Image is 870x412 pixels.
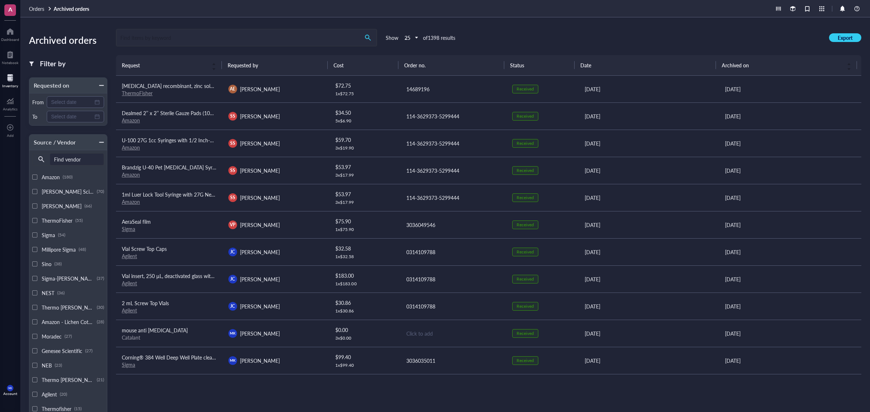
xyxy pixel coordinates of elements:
[230,358,235,363] span: MK
[2,49,18,65] a: Notebook
[230,194,235,201] span: SS
[122,164,284,171] span: Brandzig U-40 Pet [MEDICAL_DATA] Syringes 29G 1/2cc, 1/2" 100-Pack
[240,140,280,147] span: [PERSON_NAME]
[240,85,280,93] span: [PERSON_NAME]
[240,167,280,174] span: [PERSON_NAME]
[517,303,534,309] div: Received
[230,86,235,92] span: AE
[122,361,135,368] a: Sigma
[585,329,714,337] div: [DATE]
[400,347,506,374] td: 3036035011
[122,61,207,69] span: Request
[585,139,714,147] div: [DATE]
[240,276,280,283] span: [PERSON_NAME]
[8,387,12,390] span: MK
[42,376,122,383] span: Thermo [PERSON_NAME] Scientific
[32,99,44,105] div: From
[122,191,348,198] span: 1ml Luer Lock Tool Syringe with 27G Needle - Diameter 0.4mm/0.015Inch-Long 13mm/0.5Inch (100)
[84,203,92,209] div: (66)
[725,302,855,310] div: [DATE]
[240,330,280,337] span: [PERSON_NAME]
[230,249,235,255] span: JC
[400,238,506,265] td: 0314109788
[240,113,280,120] span: [PERSON_NAME]
[517,358,534,363] div: Received
[55,362,62,368] div: (23)
[74,406,82,412] div: (15)
[406,302,501,310] div: 0314109788
[335,227,394,232] div: 1 x $ 75.90
[504,55,575,75] th: Status
[400,184,506,211] td: 114-3629373-5299444
[240,357,280,364] span: [PERSON_NAME]
[335,299,394,307] div: $ 30.86
[585,85,714,93] div: [DATE]
[406,248,501,256] div: 0314109788
[585,275,714,283] div: [DATE]
[42,188,103,195] span: [PERSON_NAME] Scientific
[32,113,44,120] div: To
[517,195,534,201] div: Received
[517,331,534,336] div: Received
[42,173,60,181] span: Amazon
[63,174,72,180] div: (180)
[85,348,92,354] div: (27)
[122,82,222,89] span: [MEDICAL_DATA] recombinant, zinc solution
[240,248,280,256] span: [PERSON_NAME]
[406,167,501,175] div: 114-3629373-5299444
[517,222,534,228] div: Received
[3,107,17,111] div: Analytics
[122,307,137,314] a: Agilent
[29,33,107,48] div: Archived orders
[42,260,51,268] span: Sino
[335,362,394,368] div: 1 x $ 99.40
[222,55,328,75] th: Requested by
[122,225,135,232] a: Sigma
[240,303,280,310] span: [PERSON_NAME]
[829,33,861,42] button: Export
[335,91,394,97] div: 1 x $ 72.75
[335,118,394,124] div: 5 x $ 6.90
[335,109,394,117] div: $ 34.50
[838,34,853,41] span: Export
[230,140,235,147] span: SS
[335,272,394,279] div: $ 183.00
[230,222,235,228] span: VP
[725,167,855,175] div: [DATE]
[725,275,855,283] div: [DATE]
[60,391,67,397] div: (20)
[517,113,534,119] div: Received
[406,329,501,337] div: Click to add
[79,247,86,252] div: (48)
[725,248,855,256] div: [DATE]
[2,72,18,88] a: Inventory
[42,304,100,311] span: Thermo [PERSON_NAME]
[575,55,716,75] th: Date
[517,249,534,255] div: Received
[230,167,235,174] span: SS
[122,89,153,97] a: ThermoFisher
[51,113,93,121] input: Select date
[122,171,140,178] a: Amazon
[335,380,394,388] div: $ 281.00
[328,55,398,75] th: Cost
[2,60,18,65] div: Notebook
[400,130,506,157] td: 114-3629373-5299444
[335,199,394,205] div: 3 x $ 17.99
[42,289,54,297] span: NEST
[423,34,455,41] div: of 1398 results
[65,333,72,339] div: (27)
[58,232,65,238] div: (54)
[725,194,855,202] div: [DATE]
[406,221,501,229] div: 3036049546
[335,353,394,361] div: $ 99.40
[122,117,140,124] a: Amazon
[400,102,506,130] td: 114-3629373-5299444
[122,354,356,361] span: Corning® 384 Well Deep Well Plate clear polypropylene, V-bottom, non-sterile, deep well, lid: no,...
[725,139,855,147] div: [DATE]
[240,194,280,201] span: [PERSON_NAME]
[335,281,394,287] div: 1 x $ 183.00
[585,357,714,365] div: [DATE]
[97,189,104,194] div: (70)
[3,95,17,111] a: Analytics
